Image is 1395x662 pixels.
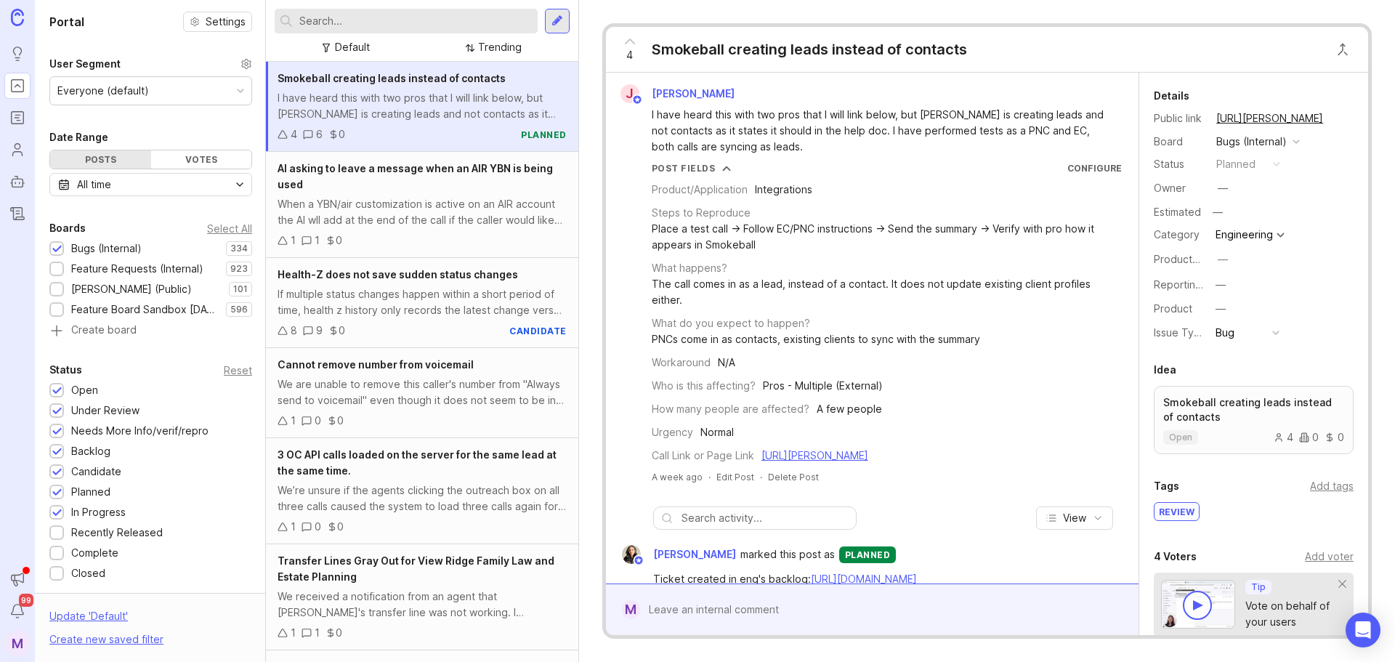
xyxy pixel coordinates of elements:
[1216,156,1255,172] div: planned
[1299,432,1319,443] div: 0
[337,519,344,535] div: 0
[315,625,320,641] div: 1
[652,221,1122,253] div: Place a test call -> Follow EC/PNC instructions -> Send the summary -> Verify with pro how it app...
[291,126,297,142] div: 4
[299,13,532,29] input: Search...
[266,152,578,258] a: AI asking to leave a message when an AIR YBN is being usedWhen a YBN/air customization is active ...
[1067,163,1122,174] a: Configure
[71,241,142,257] div: Bugs (Internal)
[315,519,321,535] div: 0
[811,573,917,585] a: [URL][DOMAIN_NAME]
[183,12,252,32] button: Settings
[315,233,320,249] div: 1
[71,403,139,419] div: Under Review
[291,519,296,535] div: 1
[1154,156,1205,172] div: Status
[1216,134,1287,150] div: Bugs (Internal)
[652,182,748,198] div: Product/Application
[336,233,342,249] div: 0
[1154,207,1201,217] div: Estimated
[633,555,644,566] img: member badge
[652,162,732,174] button: Post Fields
[4,105,31,131] a: Roadmaps
[4,630,31,656] div: M
[652,276,1122,308] div: The call comes in as a lead, instead of a contact. It does not update existing client profiles ei...
[652,471,703,483] a: A week ago
[266,258,578,348] a: Health-Z does not save sudden status changesIf multiple status changes happen within a short peri...
[652,378,756,394] div: Who is this affecting?
[278,589,567,621] div: We received a notification from an agent that [PERSON_NAME]'s transfer line was not working. I co...
[718,355,735,371] div: N/A
[652,315,810,331] div: What do you expect to happen?
[1154,110,1205,126] div: Public link
[1245,598,1339,630] div: Vote on behalf of your users
[1154,361,1176,379] div: Idea
[316,126,323,142] div: 6
[50,150,151,169] div: Posts
[1213,250,1232,269] button: ProductboardID
[652,331,980,347] div: PNCs come in as contacts, existing clients to sync with the summary
[613,545,740,564] a: Ysabelle Eugenio[PERSON_NAME]
[631,94,642,105] img: member badge
[71,443,110,459] div: Backlog
[4,566,31,592] button: Announcements
[291,323,297,339] div: 8
[266,544,578,650] a: Transfer Lines Gray Out for View Ridge Family Law and Estate PlanningWe received a notification f...
[1063,511,1086,525] span: View
[291,233,296,249] div: 1
[230,243,248,254] p: 334
[266,438,578,544] a: 3 OC API calls loaded on the server for the same lead at the same time.We’re unsure if the agents...
[1161,580,1235,629] img: video-thumbnail-vote-d41b83416815613422e2ca741bf692cc.jpg
[49,608,128,631] div: Update ' Default '
[49,129,108,146] div: Date Range
[1218,180,1228,196] div: —
[839,546,897,563] div: planned
[1163,395,1344,424] p: Smokeball creating leads instead of contacts
[278,554,554,583] span: Transfer Lines Gray Out for View Ridge Family Law and Estate Planning
[1154,180,1205,196] div: Owner
[652,107,1109,155] div: I have heard this with two pros that I will link below, but [PERSON_NAME] is creating leads and n...
[1154,253,1231,265] label: ProductboardID
[509,325,567,337] div: candidate
[278,358,474,371] span: Cannot remove number from voicemail
[278,448,557,477] span: 3 OC API calls loaded on the server for the same lead at the same time.
[626,47,633,63] span: 4
[71,545,118,561] div: Complete
[700,424,734,440] div: Normal
[49,361,82,379] div: Status
[151,150,252,169] div: Votes
[278,72,506,84] span: Smokeball creating leads instead of contacts
[1154,326,1207,339] label: Issue Type
[11,9,24,25] img: Canny Home
[620,84,639,103] div: J
[768,471,819,483] div: Delete Post
[760,471,762,483] div: ·
[233,283,248,295] p: 101
[1305,549,1354,565] div: Add voter
[716,471,754,483] div: Edit Post
[335,39,370,55] div: Default
[1346,613,1380,647] div: Open Intercom Messenger
[652,401,809,417] div: How many people are affected?
[653,546,736,562] span: [PERSON_NAME]
[71,504,126,520] div: In Progress
[1154,548,1197,565] div: 4 Voters
[278,483,567,514] div: We’re unsure if the agents clicking the outreach box on all three calls caused the system to load...
[4,41,31,67] a: Ideas
[652,260,727,276] div: What happens?
[1216,301,1226,317] div: —
[278,376,567,408] div: We are unable to remove this caller's number from "Always send to voicemail" even though it does ...
[755,182,812,198] div: Integrations
[761,449,868,461] a: [URL][PERSON_NAME]
[71,464,121,480] div: Candidate
[1216,277,1226,293] div: —
[228,179,251,190] svg: toggle icon
[708,471,711,483] div: ·
[1154,477,1179,495] div: Tags
[278,286,567,318] div: If multiple status changes happen within a short period of time, health z history only records th...
[1212,109,1327,128] a: [URL][PERSON_NAME]
[57,83,149,99] div: Everyone (default)
[278,90,567,122] div: I have heard this with two pros that I will link below, but [PERSON_NAME] is creating leads and n...
[337,413,344,429] div: 0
